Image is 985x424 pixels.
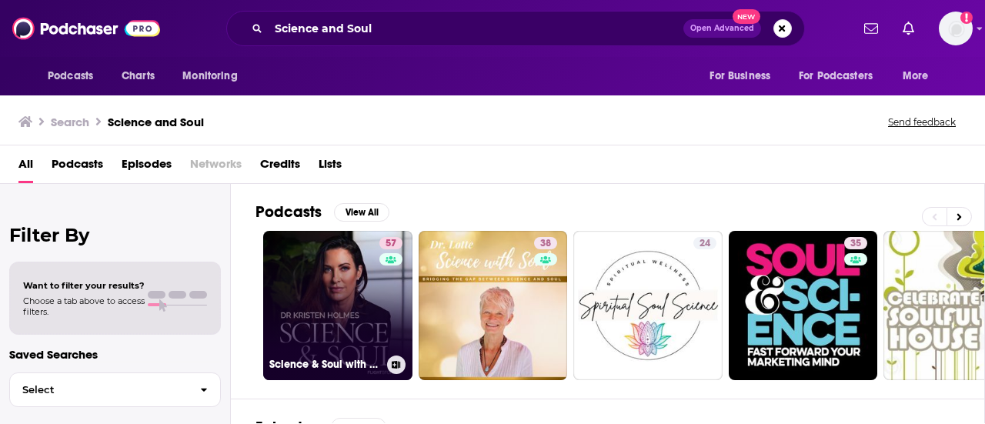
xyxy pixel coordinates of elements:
a: Episodes [122,152,172,183]
a: 24 [693,237,716,249]
h2: Filter By [9,224,221,246]
a: Show notifications dropdown [858,15,884,42]
span: For Podcasters [799,65,873,87]
a: 38 [534,237,557,249]
span: Charts [122,65,155,87]
h2: Podcasts [255,202,322,222]
svg: Add a profile image [960,12,973,24]
span: Open Advanced [690,25,754,32]
span: Networks [190,152,242,183]
span: More [903,65,929,87]
button: open menu [37,62,113,91]
a: Podcasts [52,152,103,183]
a: 57 [379,237,402,249]
a: 24 [573,231,723,380]
a: All [18,152,33,183]
span: Podcasts [48,65,93,87]
img: Podchaser - Follow, Share and Rate Podcasts [12,14,160,43]
span: For Business [710,65,770,87]
a: Charts [112,62,164,91]
a: Credits [260,152,300,183]
button: Open AdvancedNew [683,19,761,38]
button: Send feedback [883,115,960,129]
span: Monitoring [182,65,237,87]
a: 35 [844,237,867,249]
button: open menu [892,62,948,91]
span: 24 [700,236,710,252]
span: New [733,9,760,24]
a: Show notifications dropdown [897,15,920,42]
button: View All [334,203,389,222]
a: Lists [319,152,342,183]
button: Show profile menu [939,12,973,45]
span: Want to filter your results? [23,280,145,291]
a: 38 [419,231,568,380]
span: 35 [850,236,861,252]
span: 57 [386,236,396,252]
button: open menu [172,62,257,91]
a: 35 [729,231,878,380]
input: Search podcasts, credits, & more... [269,16,683,41]
img: User Profile [939,12,973,45]
h3: Science and Soul [108,115,204,129]
button: open menu [699,62,790,91]
h3: Science & Soul with [PERSON_NAME] [269,358,381,371]
span: 38 [540,236,551,252]
h3: Search [51,115,89,129]
span: Choose a tab above to access filters. [23,295,145,317]
button: Select [9,372,221,407]
button: open menu [789,62,895,91]
div: Search podcasts, credits, & more... [226,11,805,46]
a: PodcastsView All [255,202,389,222]
span: Logged in as LBraverman [939,12,973,45]
p: Saved Searches [9,347,221,362]
span: Select [10,385,188,395]
a: 57Science & Soul with [PERSON_NAME] [263,231,412,380]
